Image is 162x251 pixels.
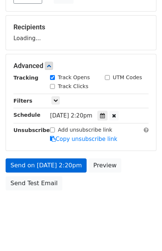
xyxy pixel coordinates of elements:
iframe: Chat Widget [125,215,162,251]
h5: Recipients [13,23,149,31]
h5: Advanced [13,62,149,70]
label: Track Clicks [58,83,88,90]
a: Copy unsubscribe link [50,136,117,142]
a: Preview [88,158,121,173]
label: UTM Codes [113,74,142,81]
strong: Filters [13,98,32,104]
strong: Unsubscribe [13,127,50,133]
strong: Tracking [13,75,38,81]
span: [DATE] 2:20pm [50,112,92,119]
strong: Schedule [13,112,40,118]
label: Add unsubscribe link [58,126,112,134]
a: Send on [DATE] 2:20pm [6,158,87,173]
label: Track Opens [58,74,90,81]
div: Loading... [13,23,149,42]
a: Send Test Email [6,176,62,190]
